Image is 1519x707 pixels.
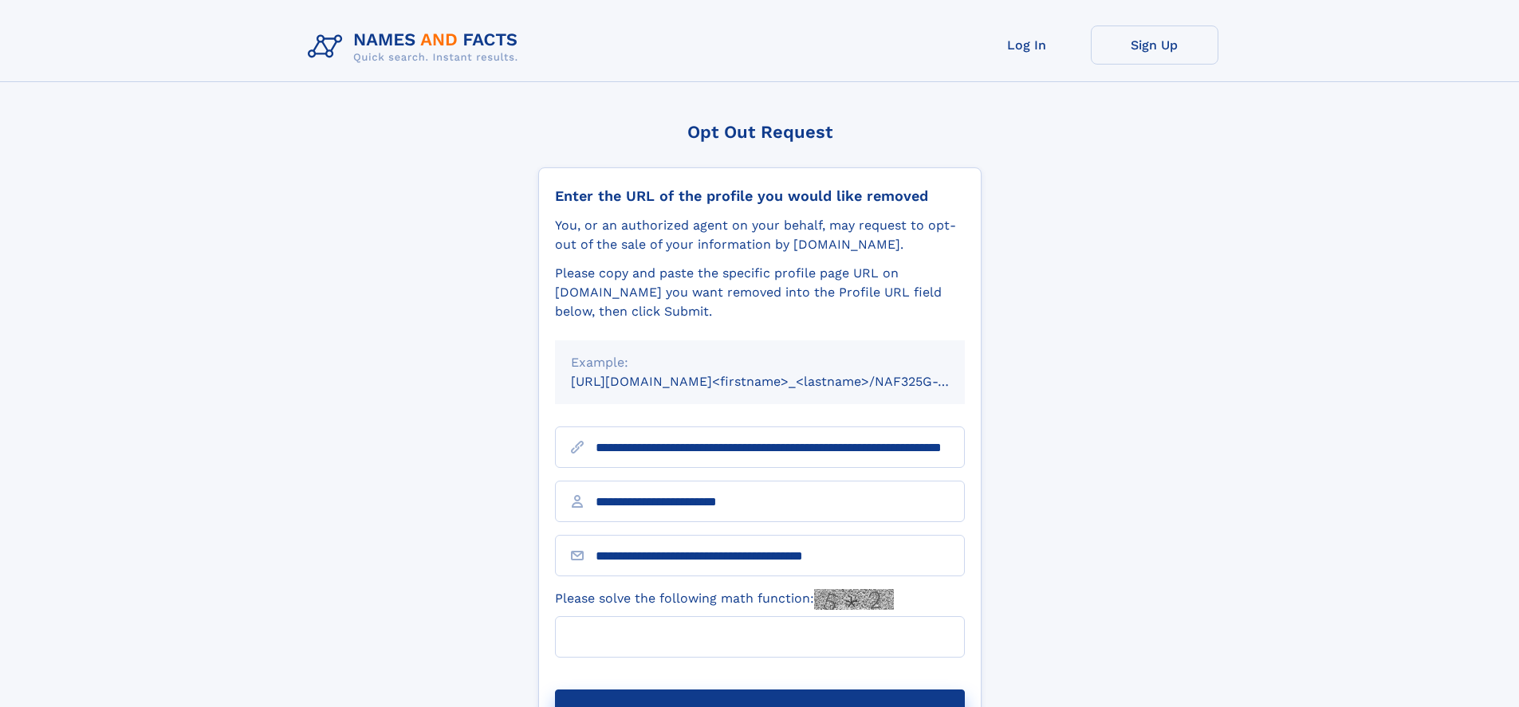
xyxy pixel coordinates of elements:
a: Sign Up [1091,26,1218,65]
div: You, or an authorized agent on your behalf, may request to opt-out of the sale of your informatio... [555,216,965,254]
div: Enter the URL of the profile you would like removed [555,187,965,205]
a: Log In [963,26,1091,65]
label: Please solve the following math function: [555,589,894,610]
div: Opt Out Request [538,122,982,142]
div: Example: [571,353,949,372]
div: Please copy and paste the specific profile page URL on [DOMAIN_NAME] you want removed into the Pr... [555,264,965,321]
small: [URL][DOMAIN_NAME]<firstname>_<lastname>/NAF325G-xxxxxxxx [571,374,995,389]
img: Logo Names and Facts [301,26,531,69]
